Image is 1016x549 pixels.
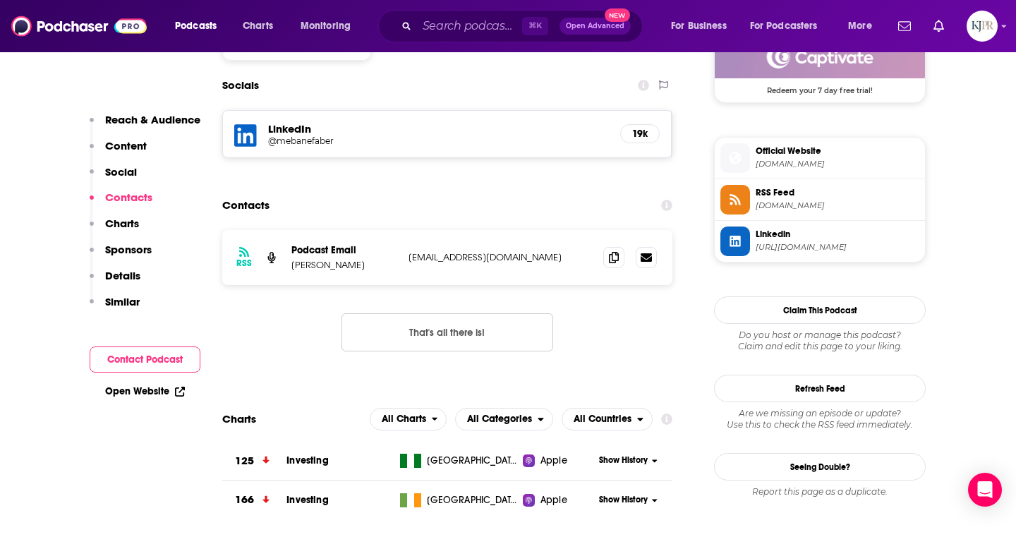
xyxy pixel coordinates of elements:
a: Seeing Double? [714,453,926,481]
div: Open Intercom Messenger [968,473,1002,507]
span: Do you host or manage this podcast? [714,330,926,341]
button: Similar [90,295,140,321]
p: [PERSON_NAME] [291,259,397,271]
h3: 125 [235,453,253,469]
button: open menu [562,408,653,430]
a: Show notifications dropdown [893,14,917,38]
span: Show History [599,494,648,506]
div: Search podcasts, credits, & more... [392,10,656,42]
span: Nigeria [427,454,519,468]
div: Claim and edit this page to your liking. [714,330,926,352]
img: User Profile [967,11,998,42]
a: Captivate Deal: Redeem your 7 day free trial! [715,36,925,94]
h2: Platforms [370,408,447,430]
h3: RSS [236,258,252,269]
h2: Countries [562,408,653,430]
p: Sponsors [105,243,152,256]
span: All Countries [574,414,631,424]
a: Investing [286,494,328,506]
span: ⌘ K [522,17,548,35]
p: Podcast Email [291,244,397,256]
p: Details [105,269,140,282]
span: Logged in as KJPRpodcast [967,11,998,42]
span: https://www.linkedin.com/in/mebanefaber [756,242,919,253]
span: Open Advanced [566,23,624,30]
button: Reach & Audience [90,113,200,139]
a: RSS Feed[DOMAIN_NAME] [720,185,919,215]
button: Open AdvancedNew [560,18,631,35]
button: open menu [741,15,838,37]
a: Apple [523,454,594,468]
a: Show notifications dropdown [928,14,950,38]
a: Open Website [105,385,185,397]
p: Social [105,165,137,179]
button: Sponsors [90,243,152,269]
div: Report this page as a duplicate. [714,486,926,497]
h2: Socials [222,72,259,99]
button: Claim This Podcast [714,296,926,324]
span: Show History [599,454,648,466]
button: Show History [595,494,663,506]
p: Charts [105,217,139,230]
button: Charts [90,217,139,243]
p: [EMAIL_ADDRESS][DOMAIN_NAME] [409,251,592,263]
h5: @mebanefaber [268,135,494,146]
button: Show profile menu [967,11,998,42]
span: Apple [540,454,567,468]
p: Reach & Audience [105,113,200,126]
span: Apple [540,493,567,507]
span: More [848,16,872,36]
p: Contacts [105,191,152,204]
a: @mebanefaber [268,135,609,146]
a: Linkedin[URL][DOMAIN_NAME] [720,227,919,256]
a: 166 [222,481,286,519]
span: For Podcasters [750,16,818,36]
a: [GEOGRAPHIC_DATA] [394,454,524,468]
span: For Business [671,16,727,36]
button: Social [90,165,137,191]
a: Investing [286,454,328,466]
span: myworstinvestmentever.com [756,159,919,169]
span: All Categories [467,414,532,424]
span: Charts [243,16,273,36]
button: open menu [661,15,744,37]
h2: Categories [455,408,553,430]
input: Search podcasts, credits, & more... [417,15,522,37]
span: Podcasts [175,16,217,36]
div: Are we missing an episode or update? Use this to check the RSS feed immediately. [714,408,926,430]
a: 125 [222,442,286,481]
button: Details [90,269,140,295]
h2: Charts [222,412,256,426]
button: open menu [370,408,447,430]
button: open menu [291,15,369,37]
span: RSS Feed [756,186,919,199]
p: Similar [105,295,140,308]
button: open menu [838,15,890,37]
span: New [605,8,630,22]
a: Charts [234,15,282,37]
h5: LinkedIn [268,122,609,135]
span: Official Website [756,145,919,157]
button: Contacts [90,191,152,217]
button: Content [90,139,147,165]
h3: 166 [235,492,253,508]
button: Refresh Feed [714,375,926,402]
span: feeds.captivate.fm [756,200,919,211]
button: open menu [165,15,235,37]
img: Podchaser - Follow, Share and Rate Podcasts [11,13,147,40]
button: open menu [455,408,553,430]
p: Content [105,139,147,152]
span: Redeem your 7 day free trial! [715,78,925,95]
img: Captivate Deal: Redeem your 7 day free trial! [715,36,925,78]
span: Monitoring [301,16,351,36]
h2: Contacts [222,192,270,219]
button: Nothing here. [341,313,553,351]
h5: 19k [632,128,648,140]
span: Linkedin [756,228,919,241]
span: All Charts [382,414,426,424]
button: Contact Podcast [90,346,200,373]
a: Apple [523,493,594,507]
